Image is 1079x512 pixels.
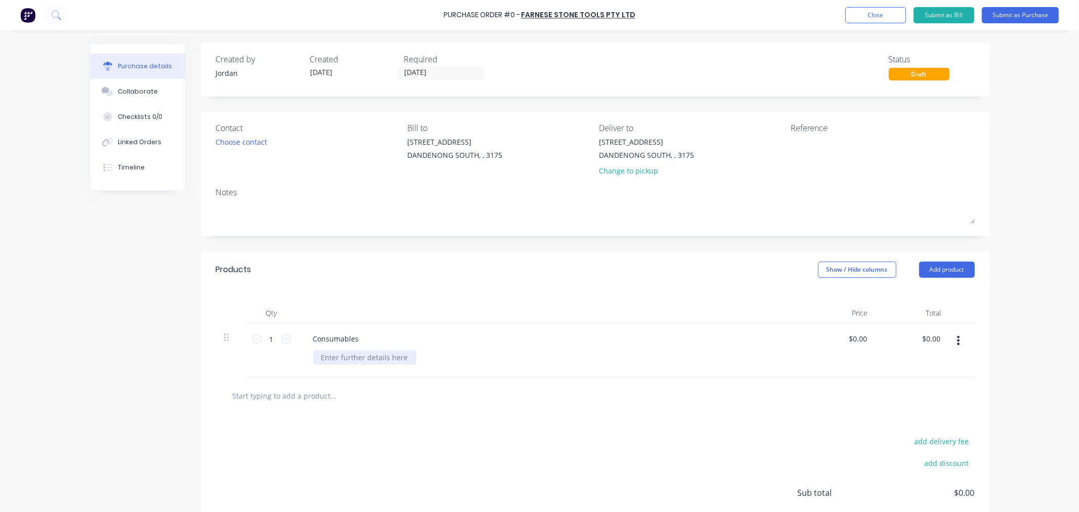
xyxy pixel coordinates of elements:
[818,262,896,278] button: Show / Hide columns
[845,7,906,23] button: Close
[305,331,367,346] div: Consumables
[444,10,520,21] div: Purchase Order #0 -
[232,386,435,406] input: Start typing to add a product...
[246,303,297,323] div: Qty
[407,137,502,147] div: [STREET_ADDRESS]
[310,53,396,65] div: Created
[919,262,975,278] button: Add product
[599,137,694,147] div: [STREET_ADDRESS]
[798,487,874,499] span: Sub total
[20,8,35,23] img: Factory
[118,62,172,71] div: Purchase details
[599,150,694,160] div: DANDENONG SOUTH, , 3175
[90,130,185,155] button: Linked Orders
[216,186,975,198] div: Notes
[599,165,694,176] div: Change to pickup
[216,122,400,134] div: Contact
[914,7,974,23] button: Submit as Bill
[876,303,949,323] div: Total
[118,138,161,147] div: Linked Orders
[791,122,975,134] div: Reference
[874,487,975,499] span: $0.00
[216,137,268,147] div: Choose contact
[90,54,185,79] button: Purchase details
[407,122,591,134] div: Bill to
[90,104,185,130] button: Checklists 0/0
[919,456,975,470] button: add discount
[407,150,502,160] div: DANDENONG SOUTH, , 3175
[599,122,783,134] div: Deliver to
[216,53,302,65] div: Created by
[982,7,1059,23] button: Submit as Purchase
[521,10,635,20] a: Farnese Stone Tools Pty Ltd
[889,68,949,80] div: Draft
[889,53,975,65] div: Status
[909,435,975,448] button: add delivery fee
[90,155,185,180] button: Timeline
[803,303,876,323] div: Price
[216,264,251,276] div: Products
[404,53,490,65] div: Required
[118,163,145,172] div: Timeline
[118,112,162,121] div: Checklists 0/0
[118,87,158,96] div: Collaborate
[90,79,185,104] button: Collaborate
[216,68,302,78] div: Jordan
